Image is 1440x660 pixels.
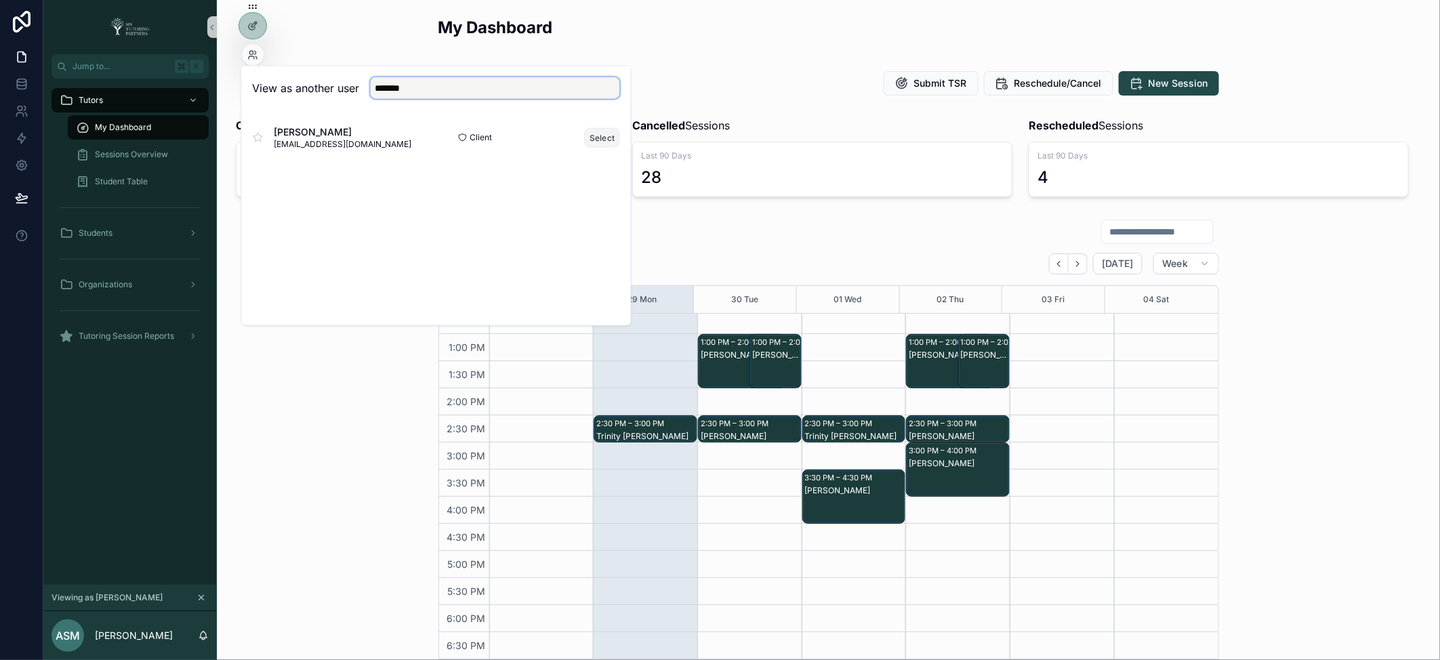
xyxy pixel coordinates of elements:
[594,416,697,442] div: 2:30 PM – 3:00 PMTrinity [PERSON_NAME]
[701,335,770,349] div: 1:00 PM – 2:00 PM
[1119,71,1219,96] button: New Session
[236,119,295,132] strong: Completed
[68,142,209,167] a: Sessions Overview
[444,613,489,624] span: 6:00 PM
[907,335,993,388] div: 1:00 PM – 2:00 PM[PERSON_NAME]
[52,88,209,112] a: Tutors
[752,335,822,349] div: 1:00 PM – 2:00 PM
[984,71,1113,96] button: Reschedule/Cancel
[1037,167,1048,188] div: 4
[628,286,657,313] button: 29 Mon
[884,71,979,96] button: Submit TSR
[274,139,412,150] span: [EMAIL_ADDRESS][DOMAIN_NAME]
[632,119,685,132] strong: Cancelled
[834,286,862,313] button: 01 Wed
[641,167,661,188] div: 28
[1014,77,1102,90] span: Reschedule/Cancel
[805,485,905,496] div: [PERSON_NAME]
[1102,257,1134,270] span: [DATE]
[444,477,489,489] span: 3:30 PM
[1143,286,1169,313] button: 04 Sat
[1093,253,1143,274] button: [DATE]
[701,350,785,360] div: [PERSON_NAME]
[732,286,759,313] button: 30 Tue
[52,221,209,245] a: Students
[43,79,217,366] div: scrollable content
[79,228,112,239] span: Students
[701,431,800,442] div: [PERSON_NAME]
[444,531,489,543] span: 4:30 PM
[752,350,800,360] div: [PERSON_NAME]
[803,470,905,523] div: 3:30 PM – 4:30 PM[PERSON_NAME]
[274,125,412,139] span: [PERSON_NAME]
[73,61,169,72] span: Jump to...
[52,272,209,297] a: Organizations
[1029,119,1098,132] strong: Rescheduled
[914,77,967,90] span: Submit TSR
[909,458,1008,469] div: [PERSON_NAME]
[907,443,1009,496] div: 3:00 PM – 4:00 PM[PERSON_NAME]
[79,95,103,106] span: Tutors
[596,431,696,442] div: Trinity [PERSON_NAME]
[699,416,801,442] div: 2:30 PM – 3:00 PM[PERSON_NAME]
[909,431,1008,442] div: [PERSON_NAME]
[699,335,785,388] div: 1:00 PM – 2:00 PM[PERSON_NAME]
[95,149,168,160] span: Sessions Overview
[68,169,209,194] a: Student Table
[444,640,489,651] span: 6:30 PM
[909,417,980,430] div: 2:30 PM – 3:00 PM
[95,629,173,642] p: [PERSON_NAME]
[961,350,1008,360] div: [PERSON_NAME]
[236,117,340,133] span: Sessions
[191,61,202,72] span: K
[444,504,489,516] span: 4:00 PM
[1049,253,1069,274] button: Back
[445,558,489,570] span: 5:00 PM
[95,122,151,133] span: My Dashboard
[585,127,620,147] button: Select
[1149,77,1208,90] span: New Session
[805,431,905,442] div: Trinity [PERSON_NAME]
[909,335,979,349] div: 1:00 PM – 2:00 PM
[750,335,800,388] div: 1:00 PM – 2:00 PM[PERSON_NAME]
[68,115,209,140] a: My Dashboard
[937,286,964,313] button: 02 Thu
[446,369,489,380] span: 1:30 PM
[52,54,209,79] button: Jump to...K
[1069,253,1088,274] button: Next
[1153,253,1218,274] button: Week
[632,117,730,133] span: Sessions
[1037,150,1400,161] span: Last 90 Days
[641,150,1004,161] span: Last 90 Days
[805,471,876,484] div: 3:30 PM – 4:30 PM
[1029,117,1143,133] span: Sessions
[1162,257,1188,270] span: Week
[106,16,154,38] img: App logo
[56,627,80,644] span: ASM
[446,342,489,353] span: 1:00 PM
[444,423,489,434] span: 2:30 PM
[444,396,489,407] span: 2:00 PM
[959,335,1009,388] div: 1:00 PM – 2:00 PM[PERSON_NAME]
[803,416,905,442] div: 2:30 PM – 3:00 PMTrinity [PERSON_NAME]
[444,450,489,461] span: 3:00 PM
[79,279,132,290] span: Organizations
[438,16,553,39] h2: My Dashboard
[701,417,772,430] div: 2:30 PM – 3:00 PM
[961,335,1031,349] div: 1:00 PM – 2:00 PM
[909,350,993,360] div: [PERSON_NAME]
[907,416,1009,442] div: 2:30 PM – 3:00 PM[PERSON_NAME]
[79,331,174,342] span: Tutoring Session Reports
[95,176,148,187] span: Student Table
[445,585,489,597] span: 5:30 PM
[1042,286,1065,313] button: 03 Fri
[805,417,876,430] div: 2:30 PM – 3:00 PM
[909,444,980,457] div: 3:00 PM – 4:00 PM
[596,417,667,430] div: 2:30 PM – 3:00 PM
[253,80,360,96] h2: View as another user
